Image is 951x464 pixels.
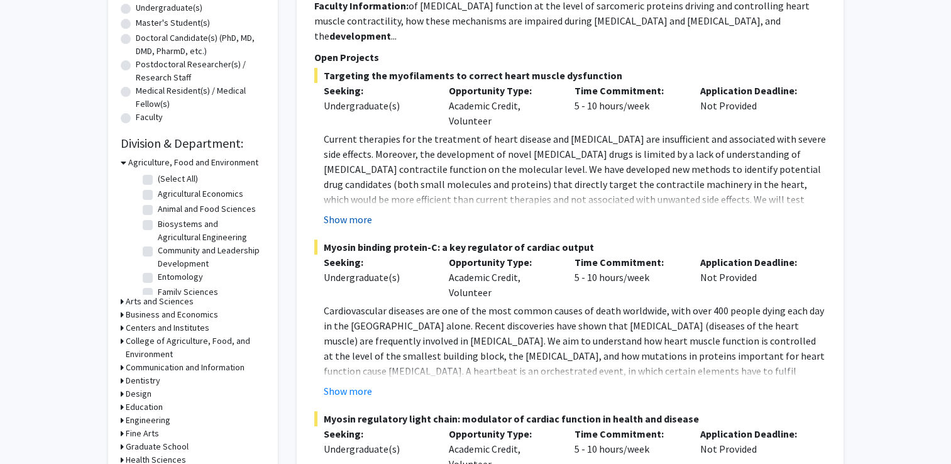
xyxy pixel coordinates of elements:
div: 5 - 10 hours/week [565,83,691,128]
label: Faculty [136,111,163,124]
p: Seeking: [324,255,431,270]
p: Seeking: [324,83,431,98]
p: Application Deadline: [700,83,807,98]
label: Doctoral Candidate(s) (PhD, MD, DMD, PharmD, etc.) [136,31,265,58]
label: Entomology [158,270,203,284]
iframe: Chat [9,407,53,455]
div: Academic Credit, Volunteer [439,255,565,300]
h3: Graduate School [126,440,189,453]
label: Undergraduate(s) [136,1,202,14]
span: Myosin regulatory light chain: modulator of cardiac function in health and disease [314,411,826,426]
div: Not Provided [691,255,816,300]
p: Opportunity Type: [449,83,556,98]
h3: Engineering [126,414,170,427]
button: Show more [324,384,372,399]
h3: College of Agriculture, Food, and Environment [126,334,265,361]
h3: Design [126,387,151,400]
p: Application Deadline: [700,255,807,270]
p: Open Projects [314,50,826,65]
div: Undergraduate(s) [324,98,431,113]
h3: Arts and Sciences [126,295,194,308]
label: Medical Resident(s) / Medical Fellow(s) [136,84,265,111]
label: Community and Leadership Development [158,244,262,270]
button: Show more [324,212,372,227]
b: development [329,30,391,42]
p: Time Commitment: [574,426,681,441]
div: Undergraduate(s) [324,270,431,285]
label: Family Sciences [158,285,218,299]
p: Time Commitment: [574,83,681,98]
p: Opportunity Type: [449,255,556,270]
h3: Fine Arts [126,427,159,440]
div: Not Provided [691,83,816,128]
label: Agricultural Economics [158,187,243,201]
p: Application Deadline: [700,426,807,441]
span: Current therapies for the treatment of heart disease and [MEDICAL_DATA] are insufficient and asso... [324,133,826,251]
h3: Business and Economics [126,308,218,321]
span: Cardiovascular diseases are one of the most common causes of death worldwide, with over 400 peopl... [324,304,825,407]
h3: Education [126,400,163,414]
div: Academic Credit, Volunteer [439,83,565,128]
label: (Select All) [158,172,198,185]
p: Seeking: [324,426,431,441]
label: Master's Student(s) [136,16,210,30]
span: Myosin binding protein-C: a key regulator of cardiac output [314,240,826,255]
h3: Agriculture, Food and Environment [128,156,258,169]
div: 5 - 10 hours/week [565,255,691,300]
h3: Dentistry [126,374,160,387]
p: Time Commitment: [574,255,681,270]
span: Targeting the myofilaments to correct heart muscle dysfunction [314,68,826,83]
label: Biosystems and Agricultural Engineering [158,218,262,244]
label: Postdoctoral Researcher(s) / Research Staff [136,58,265,84]
label: Animal and Food Sciences [158,202,256,216]
p: Opportunity Type: [449,426,556,441]
div: Undergraduate(s) [324,441,431,456]
h2: Division & Department: [121,136,265,151]
h3: Centers and Institutes [126,321,209,334]
h3: Communication and Information [126,361,245,374]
